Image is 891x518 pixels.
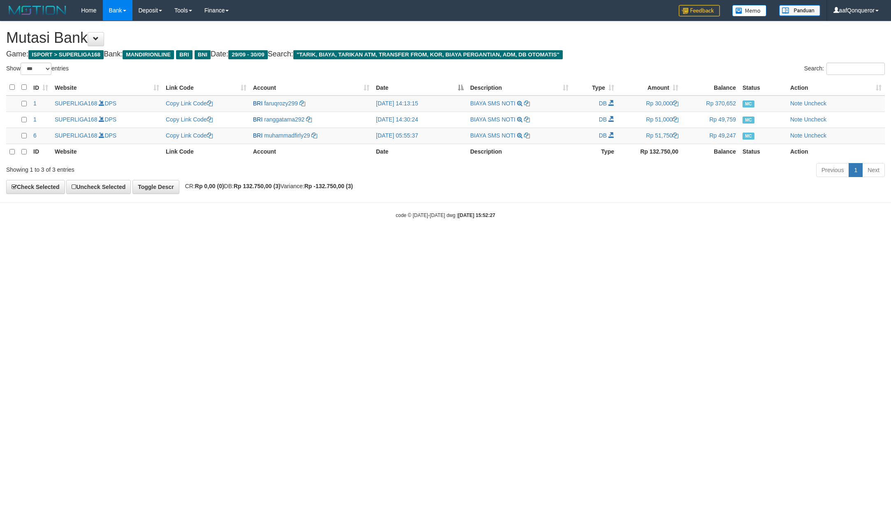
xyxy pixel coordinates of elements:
a: Copy Rp 30,000 to clipboard [673,100,678,107]
label: Show entries [6,63,69,75]
th: Type: activate to sort column ascending [572,79,617,96]
strong: Rp -132.750,00 (3) [304,183,353,189]
td: DPS [51,112,162,128]
th: Description [467,144,572,160]
span: 29/09 - 30/09 [228,50,268,59]
th: ID: activate to sort column ascending [30,79,51,96]
span: CR: DB: Variance: [181,183,353,189]
a: Copy Rp 51,000 to clipboard [673,116,678,123]
span: 1 [33,116,37,123]
a: Uncheck Selected [66,180,131,194]
span: BRI [253,116,262,123]
span: BNI [195,50,211,59]
a: Copy Link Code [166,116,213,123]
td: [DATE] 14:30:24 [373,112,467,128]
th: Balance [682,144,739,160]
select: Showentries [21,63,51,75]
th: Link Code [162,144,250,160]
span: BRI [253,132,262,139]
a: Uncheck [804,132,826,139]
td: Rp 49,247 [682,128,739,144]
span: Manually Checked by: aafKayli [742,133,754,140]
a: Copy faruqrozy299 to clipboard [299,100,305,107]
a: Next [862,163,885,177]
th: Action [787,144,885,160]
a: Copy muhammadfirly29 to clipboard [311,132,317,139]
td: Rp 370,652 [682,96,739,112]
a: Note [790,100,803,107]
a: BIAYA SMS NOTI [470,116,515,123]
a: SUPERLIGA168 [55,100,97,107]
th: Link Code: activate to sort column ascending [162,79,250,96]
th: Rp 132.750,00 [617,144,682,160]
th: Balance [682,79,739,96]
span: Manually Checked by: aafmnamm [742,117,754,124]
th: Date: activate to sort column descending [373,79,467,96]
td: [DATE] 05:55:37 [373,128,467,144]
a: ranggatama292 [264,116,304,123]
h4: Game: Bank: Date: Search: [6,50,885,58]
a: Copy ranggatama292 to clipboard [306,116,312,123]
span: ISPORT > SUPERLIGA168 [28,50,104,59]
a: Uncheck [804,100,826,107]
img: panduan.png [779,5,820,16]
td: DPS [51,96,162,112]
span: Manually Checked by: aafmnamm [742,100,754,107]
a: Copy BIAYA SMS NOTI to clipboard [524,132,530,139]
th: Website [51,144,162,160]
span: DB [599,116,607,123]
td: [DATE] 14:13:15 [373,96,467,112]
th: Account: activate to sort column ascending [250,79,373,96]
span: 6 [33,132,37,139]
th: Amount: activate to sort column ascending [617,79,682,96]
a: Check Selected [6,180,65,194]
a: Note [790,116,803,123]
span: MANDIRIONLINE [123,50,174,59]
th: Website: activate to sort column ascending [51,79,162,96]
small: code © [DATE]-[DATE] dwg | [396,212,495,218]
a: SUPERLIGA168 [55,132,97,139]
a: BIAYA SMS NOTI [470,100,515,107]
a: Uncheck [804,116,826,123]
td: Rp 49,759 [682,112,739,128]
th: Status [739,144,787,160]
a: Copy Link Code [166,100,213,107]
th: Account [250,144,373,160]
td: Rp 30,000 [617,96,682,112]
th: Date [373,144,467,160]
a: faruqrozy299 [264,100,298,107]
a: Note [790,132,803,139]
a: Copy BIAYA SMS NOTI to clipboard [524,116,530,123]
th: Status [739,79,787,96]
span: BRI [176,50,192,59]
a: muhammadfirly29 [264,132,310,139]
a: Previous [816,163,849,177]
a: BIAYA SMS NOTI [470,132,515,139]
img: Feedback.jpg [679,5,720,16]
a: Copy Rp 51,750 to clipboard [673,132,678,139]
img: Button%20Memo.svg [732,5,767,16]
span: BRI [253,100,262,107]
span: 1 [33,100,37,107]
td: Rp 51,000 [617,112,682,128]
span: DB [599,100,607,107]
strong: Rp 132.750,00 (3) [234,183,281,189]
th: ID [30,144,51,160]
th: Description: activate to sort column ascending [467,79,572,96]
strong: Rp 0,00 (0) [195,183,224,189]
img: MOTION_logo.png [6,4,69,16]
th: Type [572,144,617,160]
strong: [DATE] 15:52:27 [458,212,495,218]
h1: Mutasi Bank [6,30,885,46]
th: Action: activate to sort column ascending [787,79,885,96]
a: Toggle Descr [132,180,179,194]
input: Search: [826,63,885,75]
a: SUPERLIGA168 [55,116,97,123]
td: Rp 51,750 [617,128,682,144]
td: DPS [51,128,162,144]
a: Copy BIAYA SMS NOTI to clipboard [524,100,530,107]
a: Copy Link Code [166,132,213,139]
span: DB [599,132,607,139]
a: 1 [849,163,863,177]
div: Showing 1 to 3 of 3 entries [6,162,365,174]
